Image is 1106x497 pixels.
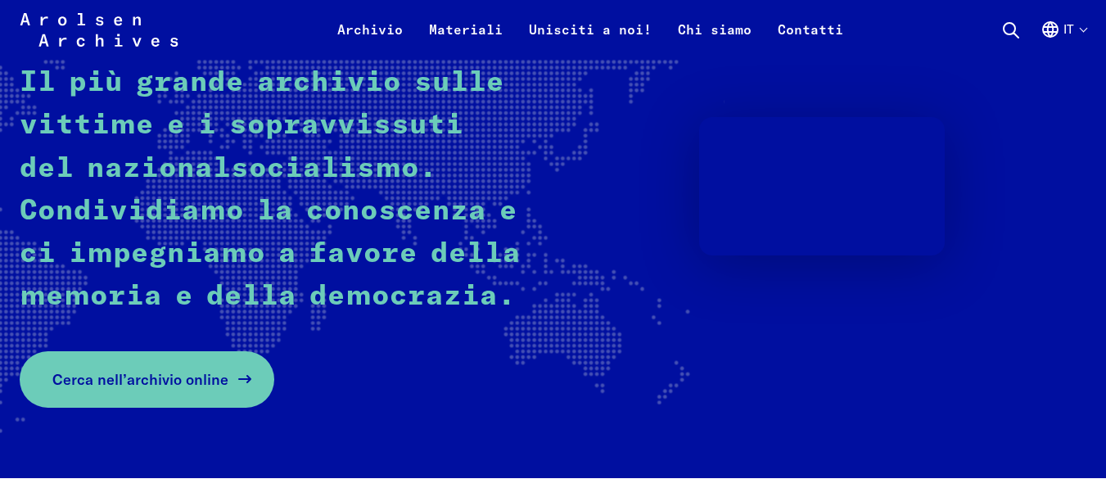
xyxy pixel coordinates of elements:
[52,368,228,391] span: Cerca nell’archivio online
[324,20,416,59] a: Archivio
[20,61,525,318] p: Il più grande archivio sulle vittime e i sopravvissuti del nazionalsocialismo. Condividiamo la co...
[1041,20,1086,59] button: Italiano, selezione lingua
[324,10,856,49] nav: Primaria
[516,20,665,59] a: Unisciti a noi!
[765,20,856,59] a: Contatti
[20,351,274,408] a: Cerca nell’archivio online
[665,20,765,59] a: Chi siamo
[416,20,516,59] a: Materiali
